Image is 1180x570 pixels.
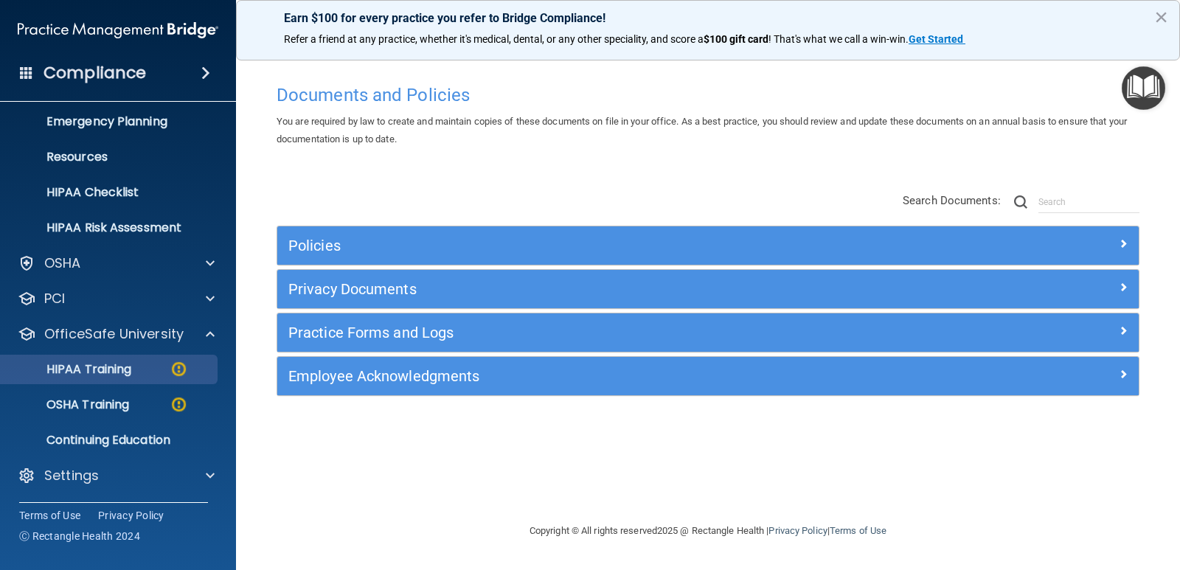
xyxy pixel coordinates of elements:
p: Earn $100 for every practice you refer to Bridge Compliance! [284,11,1132,25]
a: Terms of Use [19,508,80,523]
p: Emergency Planning [10,114,211,129]
a: PCI [18,290,215,307]
p: OfficeSafe University [44,325,184,343]
a: Privacy Policy [98,508,164,523]
h5: Privacy Documents [288,281,912,297]
p: OSHA [44,254,81,272]
p: HIPAA Risk Assessment [10,220,211,235]
h4: Documents and Policies [277,86,1139,105]
p: HIPAA Training [10,362,131,377]
strong: $100 gift card [704,33,768,45]
button: Open Resource Center [1122,66,1165,110]
a: Settings [18,467,215,484]
span: Search Documents: [903,194,1001,207]
span: ! That's what we call a win-win. [768,33,909,45]
a: Get Started [909,33,965,45]
h5: Employee Acknowledgments [288,368,912,384]
a: Employee Acknowledgments [288,364,1128,388]
p: Settings [44,467,99,484]
img: warning-circle.0cc9ac19.png [170,395,188,414]
img: ic-search.3b580494.png [1014,195,1027,209]
h4: Compliance [44,63,146,83]
img: warning-circle.0cc9ac19.png [170,360,188,378]
strong: Get Started [909,33,963,45]
p: Continuing Education [10,433,211,448]
a: Policies [288,234,1128,257]
p: OSHA Training [10,397,129,412]
a: Terms of Use [830,525,886,536]
a: Privacy Policy [768,525,827,536]
span: Refer a friend at any practice, whether it's medical, dental, or any other speciality, and score a [284,33,704,45]
a: Practice Forms and Logs [288,321,1128,344]
span: You are required by law to create and maintain copies of these documents on file in your office. ... [277,116,1127,145]
h5: Policies [288,237,912,254]
a: OfficeSafe University [18,325,215,343]
h5: Practice Forms and Logs [288,324,912,341]
button: Close [1154,5,1168,29]
img: PMB logo [18,15,218,45]
p: PCI [44,290,65,307]
p: HIPAA Checklist [10,185,211,200]
span: Ⓒ Rectangle Health 2024 [19,529,140,543]
a: OSHA [18,254,215,272]
p: Resources [10,150,211,164]
input: Search [1038,191,1139,213]
div: Copyright © All rights reserved 2025 @ Rectangle Health | | [439,507,977,555]
a: Privacy Documents [288,277,1128,301]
